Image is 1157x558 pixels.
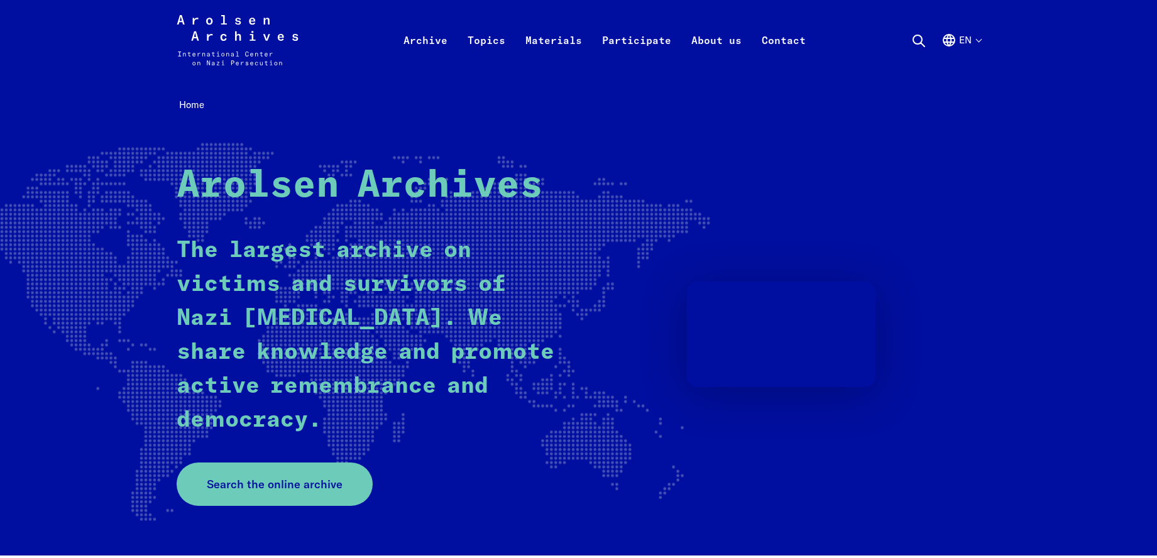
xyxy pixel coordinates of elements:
a: Archive [393,30,458,80]
a: Materials [515,30,592,80]
a: Search the online archive [177,462,373,506]
a: Participate [592,30,681,80]
nav: Primary [393,15,816,65]
a: About us [681,30,752,80]
p: The largest archive on victims and survivors of Nazi [MEDICAL_DATA]. We share knowledge and promo... [177,234,557,437]
a: Topics [458,30,515,80]
span: Home [179,99,204,111]
strong: Arolsen Archives [177,167,543,205]
nav: Breadcrumb [177,96,981,115]
a: Contact [752,30,816,80]
span: Search the online archive [207,476,343,493]
button: English, language selection [941,33,981,78]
